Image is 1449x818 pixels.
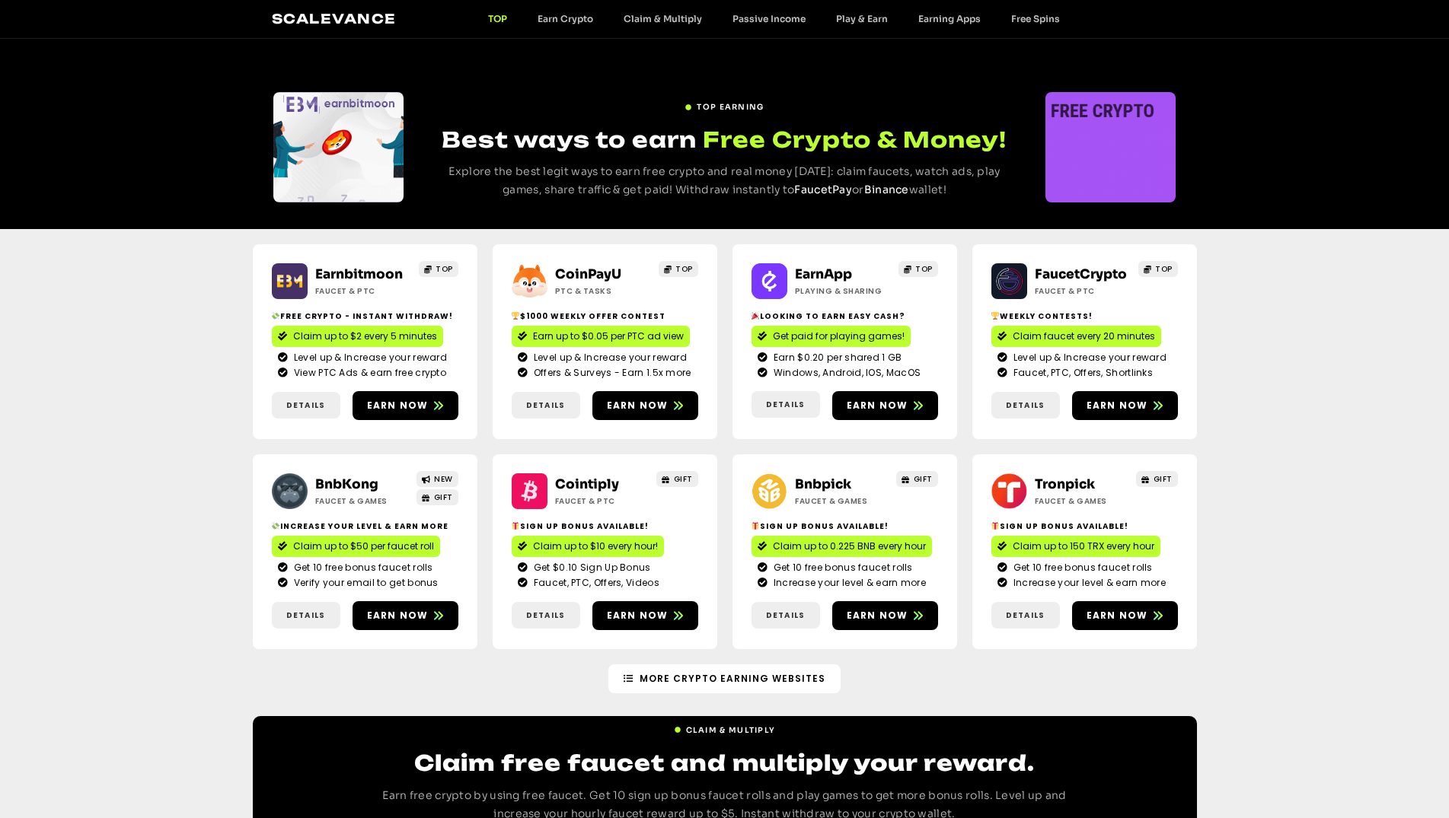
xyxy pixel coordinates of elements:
[1010,351,1167,364] span: Level up & Increase your reward
[991,602,1060,629] a: Details
[286,399,325,411] span: Details
[530,561,651,575] span: Get $0.10 Sign Up Bonus
[752,602,820,629] a: Details
[315,476,378,492] a: BnbKong
[847,399,908,412] span: Earn now
[512,520,698,532] h2: Sign up bonus available!
[686,724,776,736] span: Claim & Multiply
[315,266,403,282] a: Earnbitmoon
[659,261,698,277] a: TOP
[991,326,1161,347] a: Claim faucet every 20 minutes
[1035,266,1127,282] a: FaucetCrypto
[795,495,890,507] h2: Faucet & Games
[417,471,458,487] a: NEW
[1035,285,1130,297] h2: Faucet & PTC
[359,748,1090,778] h2: Claim free faucet and multiply your reward.
[703,125,1007,154] span: Free Crypto & Money!
[766,610,805,621] span: Details
[1155,263,1173,275] span: TOP
[675,263,693,275] span: TOP
[770,366,921,380] span: Windows, Android, IOS, MacOS
[1035,495,1130,507] h2: Faucet & Games
[272,520,458,532] h2: Increase your level & earn more
[272,392,340,419] a: Details
[432,163,1017,199] p: Explore the best legit ways to earn free crypto and real money [DATE]: claim faucets, watch ads, ...
[530,351,687,364] span: Level up & Increase your reward
[1072,601,1178,630] a: Earn now
[914,473,933,485] span: GIFT
[592,391,698,420] a: Earn now
[1136,471,1178,487] a: GIFT
[272,326,443,347] a: Claim up to $2 every 5 minutes
[1035,476,1095,492] a: Tronpick
[991,520,1178,532] h2: Sign Up Bonus Available!
[1045,92,1176,202] div: Slides
[530,576,659,590] span: Faucet, PTC, Offers, Videos
[272,11,397,27] a: Scalevance
[717,13,821,24] a: Passive Income
[752,520,938,532] h2: Sign Up Bonus Available!
[419,261,458,277] a: TOP
[770,351,902,364] span: Earn $0.20 per shared 1 GB
[991,392,1060,419] a: Details
[656,471,698,487] a: GIFT
[674,473,693,485] span: GIFT
[1010,561,1153,575] span: Get 10 free bonus faucet rolls
[512,310,698,322] h2: $1000 Weekly Offer contest
[896,471,938,487] a: GIFT
[752,522,759,530] img: 🎁
[512,602,580,629] a: Details
[832,601,938,630] a: Earn now
[795,266,852,282] a: EarnApp
[436,263,453,275] span: TOP
[773,539,926,553] span: Claim up to 0.225 BNB every hour
[1154,473,1173,485] span: GIFT
[1087,609,1148,622] span: Earn now
[353,391,458,420] a: Earn now
[272,312,279,320] img: 💸
[367,609,429,622] span: Earn now
[286,610,325,621] span: Details
[795,285,890,297] h2: Playing & Sharing
[555,495,650,507] h2: Faucet & PTC
[512,326,690,347] a: Earn up to $0.05 per PTC ad view
[512,522,519,530] img: 🎁
[512,312,519,320] img: 🏆
[608,664,841,693] a: More Crypto Earning Websites
[1006,610,1045,621] span: Details
[290,561,433,575] span: Get 10 free bonus faucet rolls
[290,351,447,364] span: Level up & Increase your reward
[434,473,453,485] span: NEW
[903,13,996,24] a: Earning Apps
[674,718,776,736] a: Claim & Multiply
[847,609,908,622] span: Earn now
[272,310,458,322] h2: Free crypto - Instant withdraw!
[1138,261,1178,277] a: TOP
[592,601,698,630] a: Earn now
[315,285,410,297] h2: Faucet & PTC
[526,399,565,411] span: Details
[1010,576,1166,590] span: Increase your level & earn more
[522,13,608,24] a: Earn Crypto
[512,392,580,419] a: Details
[526,610,565,621] span: Details
[353,601,458,630] a: Earn now
[290,576,439,590] span: Verify your email to get bonus
[864,183,909,196] a: Binance
[290,366,446,380] span: View PTC Ads & earn free crypto
[770,576,926,590] span: Increase your level & earn more
[685,95,764,113] a: TOP EARNING
[367,399,429,412] span: Earn now
[272,536,440,557] a: Claim up to $50 per faucet roll
[608,13,717,24] a: Claim & Multiply
[766,399,805,410] span: Details
[272,522,279,530] img: 💸
[991,310,1178,322] h2: Weekly contests!
[770,561,913,575] span: Get 10 free bonus faucet rolls
[530,366,691,380] span: Offers & Surveys - Earn 1.5x more
[898,261,938,277] a: TOP
[272,602,340,629] a: Details
[555,285,650,297] h2: ptc & Tasks
[473,13,522,24] a: TOP
[832,391,938,420] a: Earn now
